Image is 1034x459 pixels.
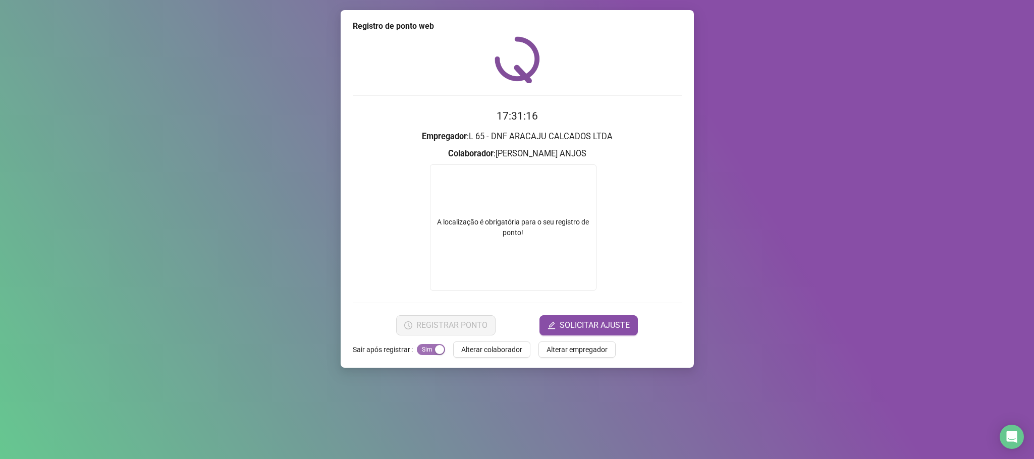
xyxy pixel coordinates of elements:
time: 17:31:16 [497,110,538,122]
button: Alterar empregador [538,341,616,358]
label: Sair após registrar [353,341,417,358]
strong: Colaborador [448,149,494,158]
div: Registro de ponto web [353,20,682,32]
button: editSOLICITAR AJUSTE [539,315,638,335]
span: SOLICITAR AJUSTE [560,319,630,331]
div: A localização é obrigatória para o seu registro de ponto! [430,217,596,238]
button: Alterar colaborador [453,341,530,358]
span: edit [548,321,556,329]
img: QRPoint [495,36,540,83]
h3: : [PERSON_NAME] ANJOS [353,147,682,160]
h3: : L 65 - DNF ARACAJU CALCADOS LTDA [353,130,682,143]
span: Alterar colaborador [461,344,522,355]
span: Alterar empregador [547,344,608,355]
div: Open Intercom Messenger [1000,425,1024,449]
strong: Empregador [422,132,467,141]
button: REGISTRAR PONTO [396,315,496,335]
